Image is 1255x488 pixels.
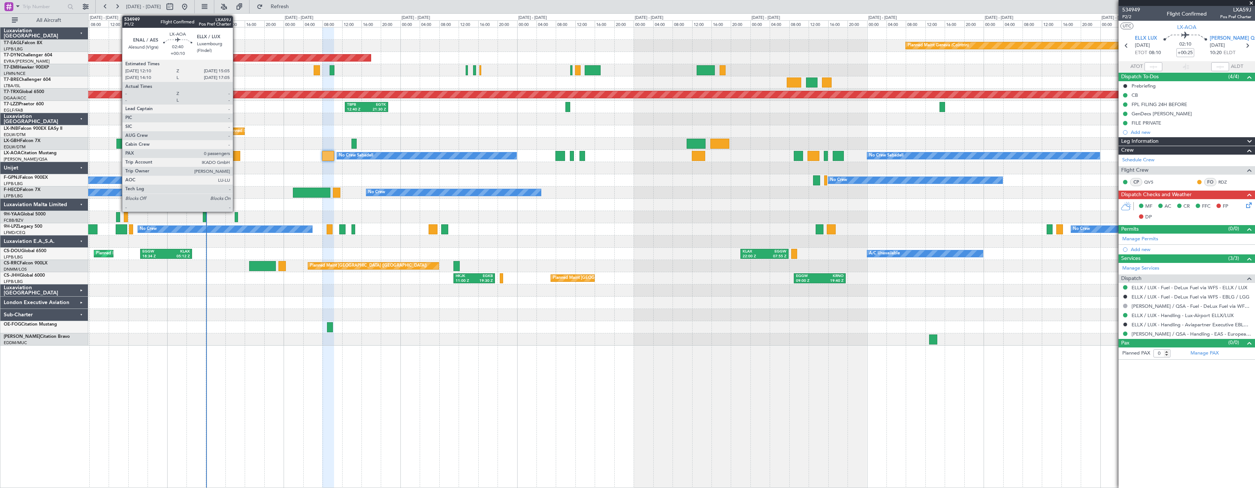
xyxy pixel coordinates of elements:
div: 12:40 Z [347,107,366,112]
label: Planned PAX [1122,350,1150,357]
div: 00:00 [1100,20,1120,27]
div: No Crew [830,175,847,186]
div: 20:00 [1081,20,1100,27]
a: LFMN/NCE [4,71,26,76]
a: EGLF/FAB [4,108,23,113]
a: CS-DOUGlobal 6500 [4,249,46,253]
span: T7-TRX [4,90,19,94]
span: T7-DYN [4,53,20,57]
a: Manage Services [1122,265,1159,272]
div: 00:00 [867,20,886,27]
div: 08:00 [906,20,925,27]
span: [PERSON_NAME] [4,334,40,339]
div: No Crew Sabadell [339,150,373,161]
div: HKJK [456,274,474,279]
a: EVRA/[PERSON_NAME] [4,59,50,64]
a: ELLX / LUX - Fuel - DeLux Fuel via WFS - ELLX / LUX [1132,284,1247,291]
span: CS-JHH [4,273,20,278]
span: P2/2 [1122,14,1140,20]
span: LX-AOA [1177,23,1196,31]
div: EGTK [366,102,386,108]
div: No Crew Sabadell [869,150,904,161]
a: ELLX / LUX - Fuel - DeLux Fuel via WFS - EBLG / LGG [1132,294,1249,300]
span: [DATE] [1210,42,1225,49]
span: (0/0) [1228,225,1239,233]
span: Services [1121,254,1140,263]
span: AC [1165,203,1171,210]
div: 21:30 Z [366,107,386,112]
div: 16:00 [128,20,148,27]
span: ELLX LUX [1135,35,1157,42]
span: Permits [1121,225,1139,234]
div: 04:00 [770,20,789,27]
span: (4/4) [1228,73,1239,80]
span: ELDT [1223,49,1235,57]
a: [PERSON_NAME]/QSA [4,156,47,162]
div: 20:00 [848,20,867,27]
span: DP [1145,214,1152,221]
div: Prebriefing [1132,83,1156,89]
div: 20:00 [731,20,750,27]
div: FILE PRIVATE [1132,120,1161,126]
a: LFPB/LBG [4,254,23,260]
span: F-GPNJ [4,175,20,180]
span: [DATE] - [DATE] [126,3,161,10]
a: Manage Permits [1122,235,1158,243]
div: [DATE] - [DATE] [518,15,547,21]
div: 00:00 [400,20,420,27]
span: FP [1223,203,1228,210]
div: 07:55 Z [764,254,786,259]
div: 04:00 [653,20,673,27]
div: 08:00 [439,20,459,27]
a: 9H-LPZLegacy 500 [4,224,42,229]
div: Add new [1131,246,1251,253]
a: EDLW/DTM [4,132,26,138]
div: 12:00 [342,20,361,27]
div: [DATE] - [DATE] [635,15,663,21]
div: FO [1204,178,1216,186]
a: Manage PAX [1190,350,1219,357]
a: LX-GBHFalcon 7X [4,139,40,143]
div: 08:00 [206,20,225,27]
a: LFPB/LBG [4,193,23,199]
span: LX-AOA [4,151,21,155]
a: LTBA/ISL [4,83,20,89]
a: [PERSON_NAME] / QSA - Fuel - DeLux Fuel via WFS - [PERSON_NAME] / QSA [1132,303,1251,309]
div: Planned Maint Geneva (Cointrin) [227,126,288,137]
a: EDLW/DTM [4,144,26,150]
span: Crew [1121,146,1134,155]
a: [PERSON_NAME] / QSA - Handling - EAS - European Aviation School [1132,331,1251,337]
a: EDDM/MUC [4,340,27,346]
div: Planned Maint [GEOGRAPHIC_DATA] ([GEOGRAPHIC_DATA]) [96,248,213,259]
div: Planned Maint Geneva (Cointrin) [908,40,969,51]
div: 05:12 Z [166,254,190,259]
span: 10:20 [1210,49,1222,57]
a: LFMD/CEQ [4,230,25,235]
div: GenDecs [PERSON_NAME] [1132,111,1192,117]
div: No Crew [140,224,157,235]
div: 11:00 Z [456,278,474,284]
a: RDZ [1218,179,1235,185]
a: QVS [1144,179,1161,185]
div: 20:00 [614,20,634,27]
span: Pax [1121,339,1129,347]
div: 08:00 [89,20,109,27]
a: CS-JHHGlobal 6000 [4,273,45,278]
span: Flight Crew [1121,166,1149,175]
div: 04:00 [536,20,556,27]
div: Flight Confirmed [1167,10,1207,18]
div: 12:00 [1042,20,1061,27]
span: F-HECD [4,188,20,192]
div: [DATE] - [DATE] [1102,15,1130,21]
a: CS-RRCFalcon 900LX [4,261,47,266]
a: LFPB/LBG [4,46,23,52]
div: Add new [1131,129,1251,135]
a: T7-TRXGlobal 6500 [4,90,44,94]
div: 04:00 [420,20,439,27]
span: LXA59J [1220,6,1251,14]
div: [DATE] - [DATE] [868,15,897,21]
div: 16:00 [711,20,731,27]
div: 20:00 [148,20,167,27]
span: ETOT [1135,49,1147,57]
div: [DATE] - [DATE] [402,15,430,21]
